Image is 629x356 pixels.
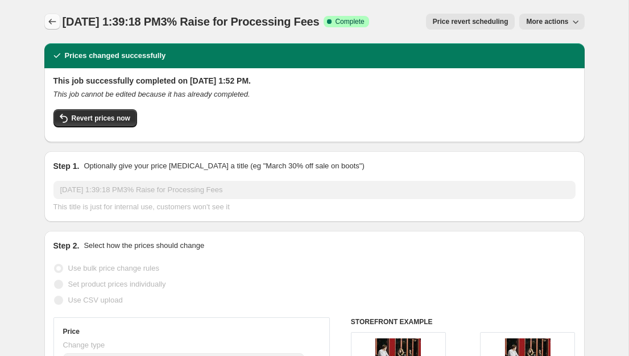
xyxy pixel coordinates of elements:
[335,17,364,26] span: Complete
[519,14,584,30] button: More actions
[53,160,80,172] h2: Step 1.
[44,14,60,30] button: Price change jobs
[68,264,159,272] span: Use bulk price change rules
[53,240,80,251] h2: Step 2.
[53,109,137,127] button: Revert prices now
[53,75,576,86] h2: This job successfully completed on [DATE] 1:52 PM.
[351,317,576,326] h6: STOREFRONT EXAMPLE
[68,296,123,304] span: Use CSV upload
[53,90,250,98] i: This job cannot be edited because it has already completed.
[84,160,364,172] p: Optionally give your price [MEDICAL_DATA] a title (eg "March 30% off sale on boots")
[72,114,130,123] span: Revert prices now
[63,327,80,336] h3: Price
[426,14,515,30] button: Price revert scheduling
[84,240,204,251] p: Select how the prices should change
[433,17,508,26] span: Price revert scheduling
[53,202,230,211] span: This title is just for internal use, customers won't see it
[65,50,166,61] h2: Prices changed successfully
[53,181,576,199] input: 30% off holiday sale
[63,341,105,349] span: Change type
[526,17,568,26] span: More actions
[63,15,320,28] span: [DATE] 1:39:18 PM3% Raise for Processing Fees
[68,280,166,288] span: Set product prices individually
